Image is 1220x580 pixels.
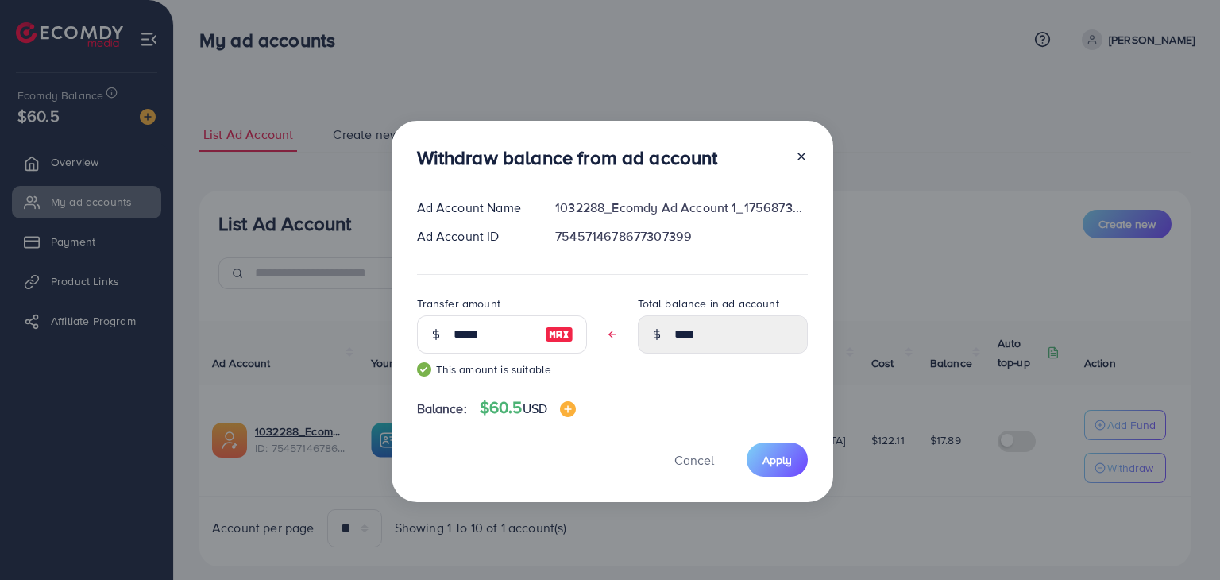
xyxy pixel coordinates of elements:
span: Cancel [674,451,714,469]
div: Ad Account ID [404,227,543,246]
div: Ad Account Name [404,199,543,217]
div: 7545714678677307399 [542,227,820,246]
span: Apply [762,452,792,468]
img: image [545,325,573,344]
img: image [560,401,576,417]
img: guide [417,362,431,377]
button: Cancel [654,443,734,477]
label: Transfer amount [417,296,500,311]
h3: Withdraw balance from ad account [417,146,718,169]
div: 1032288_Ecomdy Ad Account 1_1756873811237 [542,199,820,217]
h4: $60.5 [480,398,576,418]
button: Apply [747,443,808,477]
span: Balance: [417,400,467,418]
span: USD [523,400,547,417]
label: Total balance in ad account [638,296,779,311]
iframe: Chat [1152,508,1208,568]
small: This amount is suitable [417,362,587,377]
